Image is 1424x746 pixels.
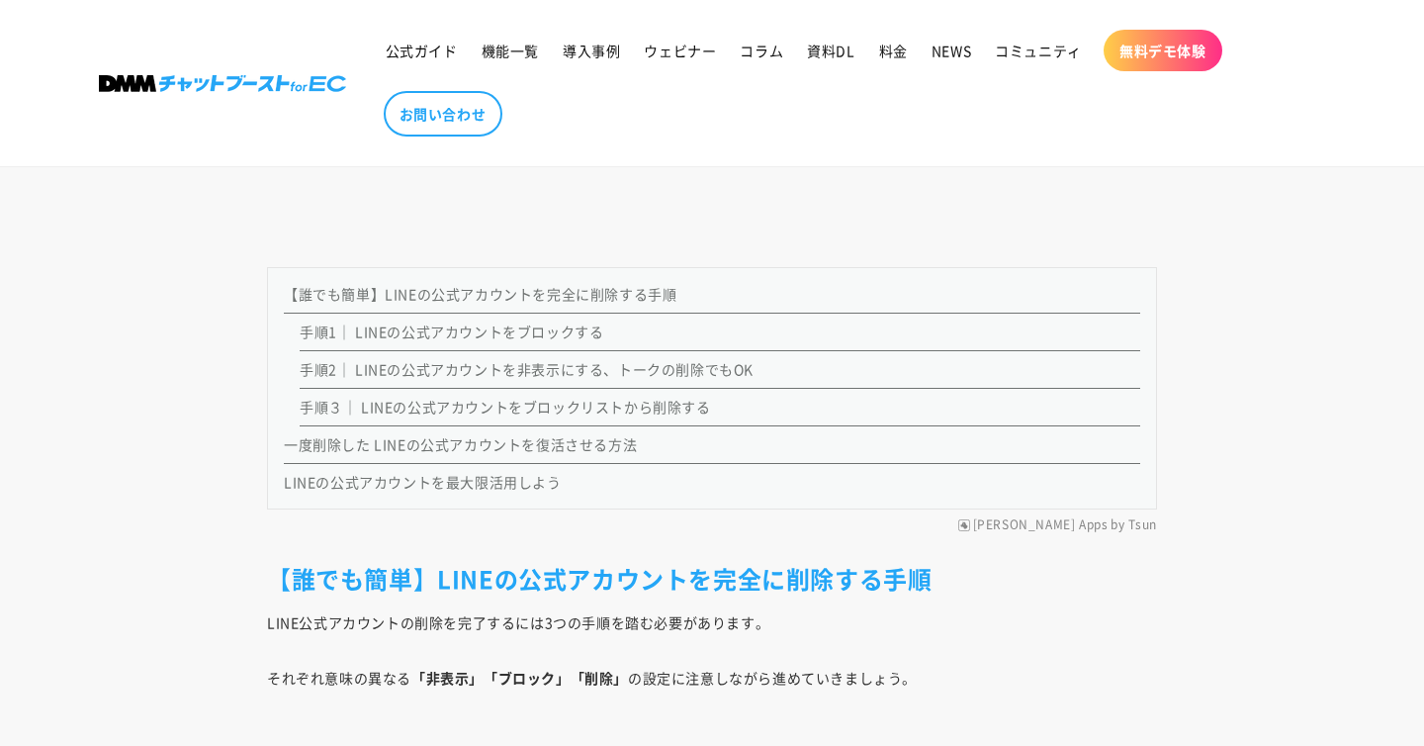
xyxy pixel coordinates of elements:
[300,322,603,341] a: 手順1｜ LINEの公式アカウントをブロックする
[300,359,754,379] a: 手順2｜ LINEの公式アカウントを非表示にする、トークの削除でもOK
[284,472,562,492] a: LINEの公式アカウントを最大限活用しよう
[386,42,458,59] span: 公式ガイド
[983,30,1094,71] a: コミュニティ
[728,30,795,71] a: コラム
[284,434,637,454] a: 一度削除した LINEの公式アカウントを復活させる方法
[1128,517,1157,533] a: Tsun
[374,30,470,71] a: 公式ガイド
[958,519,970,531] img: RuffRuff Apps
[470,30,551,71] a: 機能一覧
[1104,30,1222,71] a: 無料デモ体験
[920,30,983,71] a: NEWS
[400,105,487,123] span: お問い合わせ
[740,42,783,59] span: コラム
[267,608,1157,719] p: LINE公式アカウントの削除を完了するには3つの手順を踏む必要があります。 それぞれ意味の異なる の設定に注意しながら進めていきましょう。
[284,284,676,304] a: 【誰でも簡単】LINEの公式アカウントを完全に削除する手順
[99,75,346,92] img: 株式会社DMM Boost
[1119,42,1206,59] span: 無料デモ体験
[795,30,866,71] a: 資料DL
[807,42,854,59] span: 資料DL
[995,42,1082,59] span: コミュニティ
[267,563,1157,594] h2: 【誰でも簡単】LINEの公式アカウントを完全に削除する手順
[973,517,1109,533] a: [PERSON_NAME] Apps
[879,42,908,59] span: 料金
[632,30,728,71] a: ウェビナー
[482,42,539,59] span: 機能一覧
[867,30,920,71] a: 料金
[411,668,628,688] strong: 「非表示」「ブロック」「削除」
[563,42,620,59] span: 導入事例
[551,30,632,71] a: 導入事例
[644,42,716,59] span: ウェビナー
[1111,517,1124,533] span: by
[300,397,711,417] a: 手順３｜ LINEの公式アカウントをブロックリストから削除する
[932,42,971,59] span: NEWS
[384,91,502,137] a: お問い合わせ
